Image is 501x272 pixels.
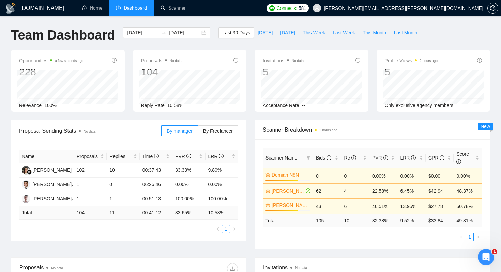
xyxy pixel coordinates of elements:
h1: Team Dashboard [11,27,115,43]
div: 104 [141,65,182,78]
td: 32.38 % [369,214,398,227]
span: 581 [299,4,306,12]
td: 6.45% [397,183,426,198]
td: 00:37:43 [140,163,172,178]
span: Replies [109,153,132,160]
time: 2 hours ago [319,128,337,132]
span: left [216,227,220,231]
span: LRR [208,154,224,159]
th: Proposals [74,150,107,163]
span: Dashboard [124,5,147,11]
div: 5 [263,65,304,78]
span: Proposals [141,57,182,65]
td: 49.81 % [454,214,482,227]
span: Last 30 Days [222,29,250,36]
span: info-circle [233,58,238,63]
span: Reply Rate [141,103,165,108]
button: left [457,233,466,241]
span: Scanner Name [265,155,297,161]
button: This Month [359,27,390,38]
span: right [476,235,480,239]
a: [PERSON_NAME] US only [272,201,309,209]
span: PVR [372,155,388,161]
td: 50.78% [454,198,482,214]
img: LA [22,166,30,175]
td: $0.00 [426,168,454,183]
li: Previous Page [214,225,222,233]
span: Profile Views [385,57,438,65]
div: [PERSON_NAME] [32,166,72,174]
span: setting [488,5,498,11]
span: Opportunities [19,57,83,65]
span: Last Month [394,29,417,36]
span: info-circle [327,155,331,160]
a: 1 [466,233,473,241]
span: Relevance [19,103,42,108]
span: By manager [167,128,192,134]
td: 100.00% [206,192,239,206]
a: [PERSON_NAME] [272,187,304,195]
td: 00:41:12 [140,206,172,220]
button: [DATE] [276,27,299,38]
a: homeHome [82,5,102,11]
td: 33.33% [172,163,205,178]
td: 0 [313,168,341,183]
span: filter [305,153,312,163]
td: 10 [341,214,369,227]
span: info-circle [440,155,444,160]
time: a few seconds ago [55,59,83,63]
span: 1 [492,249,497,254]
td: 100.00% [172,192,205,206]
div: 5 [385,65,438,78]
a: setting [487,5,498,11]
td: 48.37% [454,183,482,198]
td: 00:51:13 [140,192,172,206]
td: 22.58% [369,183,398,198]
li: Next Page [230,225,238,233]
td: 105 [313,214,341,227]
span: swap-right [161,30,166,35]
img: logo [5,3,16,14]
button: [DATE] [254,27,276,38]
span: No data [292,59,304,63]
span: By Freelancer [203,128,233,134]
img: DI [22,195,30,203]
span: info-circle [456,159,461,164]
span: info-circle [411,155,416,160]
span: No data [51,266,63,270]
span: left [459,235,464,239]
td: 104 [74,206,107,220]
span: download [227,266,238,271]
span: [DATE] [280,29,295,36]
span: Re [344,155,356,161]
td: 102 [74,163,107,178]
input: End date [169,29,200,36]
span: user [315,6,319,11]
span: 10.58% [167,103,183,108]
td: 0.00% [172,178,205,192]
span: crown [265,203,270,208]
button: left [214,225,222,233]
img: upwork-logo.png [269,5,275,11]
span: info-circle [219,154,224,158]
span: info-circle [383,155,388,160]
span: Proposal Sending Stats [19,126,161,135]
span: This Week [303,29,325,36]
td: 10.58 % [206,206,239,220]
span: New [481,124,490,129]
li: Previous Page [457,233,466,241]
span: Last Week [333,29,355,36]
th: Replies [107,150,139,163]
span: to [161,30,166,35]
span: No data [170,59,182,63]
div: 228 [19,65,83,78]
button: setting [487,3,498,14]
button: Last 30 Days [218,27,254,38]
img: gigradar-bm.png [27,170,32,175]
td: 0.00% [397,168,426,183]
span: Connects: [277,4,297,12]
span: Only exclusive agency members [385,103,454,108]
td: Total [263,214,313,227]
span: info-circle [154,154,159,158]
span: [DATE] [258,29,273,36]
